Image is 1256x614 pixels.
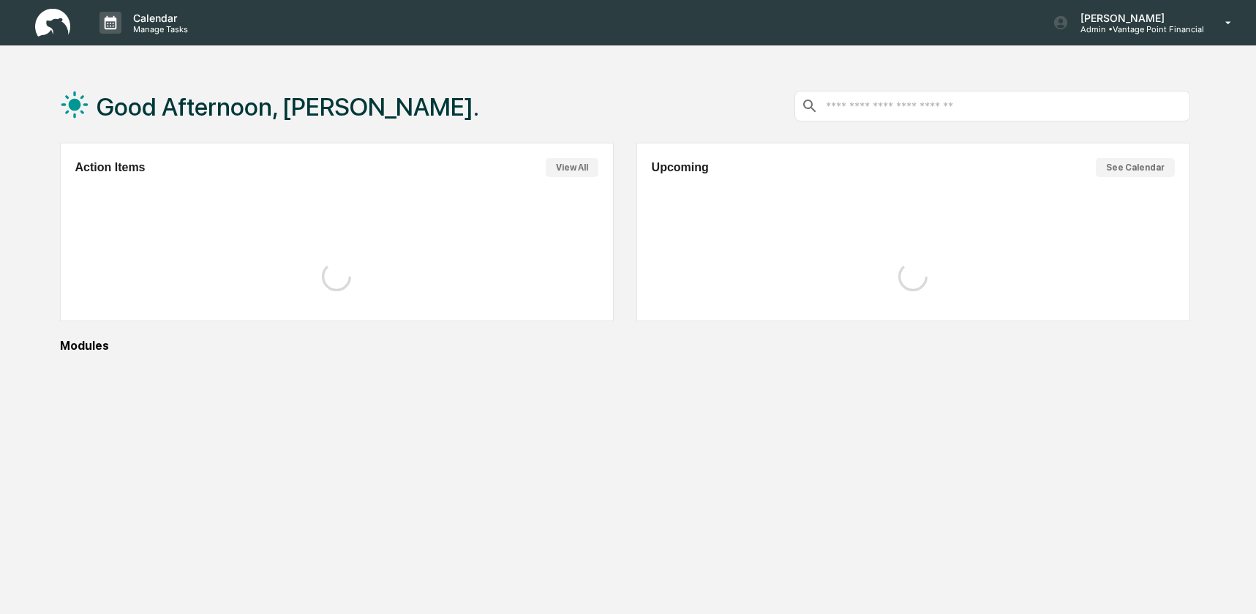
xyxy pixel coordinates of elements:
[546,158,598,177] button: View All
[1069,24,1204,34] p: Admin • Vantage Point Financial
[60,339,1190,353] div: Modules
[1069,12,1204,24] p: [PERSON_NAME]
[1096,158,1175,177] button: See Calendar
[121,12,195,24] p: Calendar
[75,161,146,174] h2: Action Items
[652,161,709,174] h2: Upcoming
[97,92,479,121] h1: Good Afternoon, [PERSON_NAME].
[35,9,70,37] img: logo
[121,24,195,34] p: Manage Tasks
